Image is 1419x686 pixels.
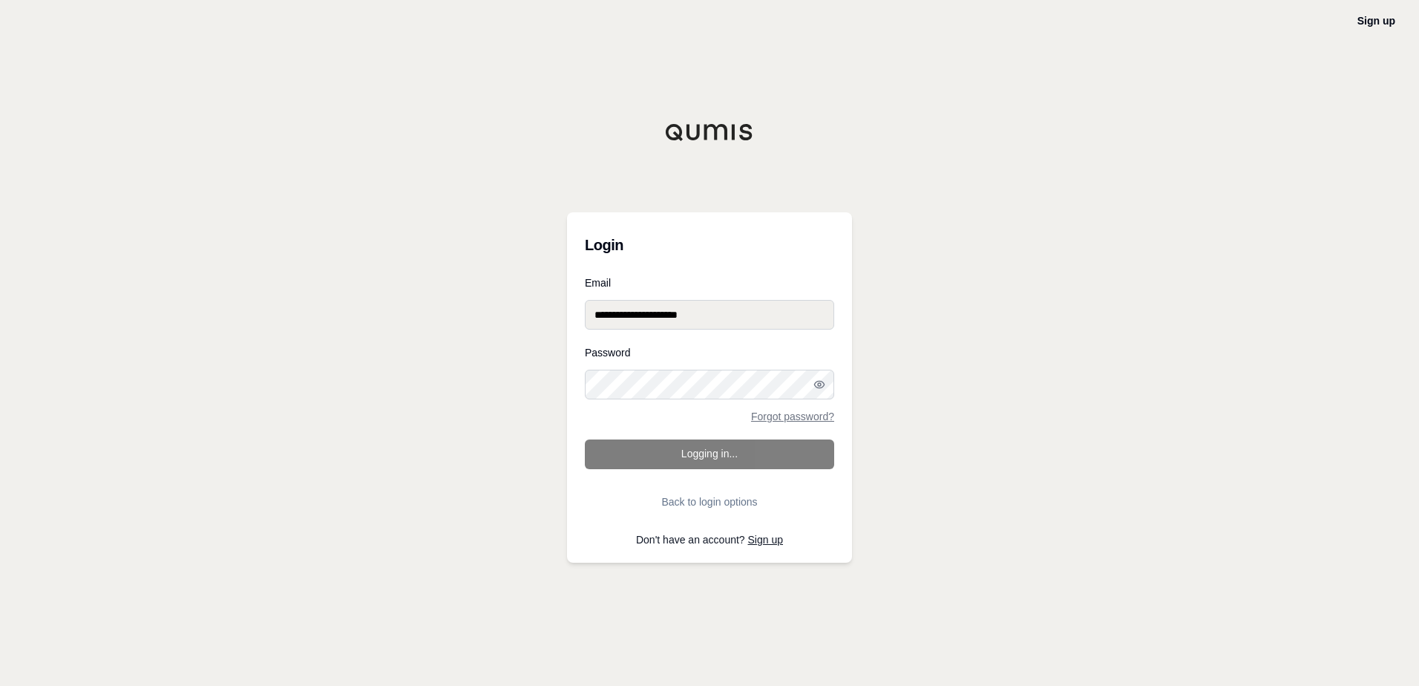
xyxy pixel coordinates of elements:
[585,535,834,545] p: Don't have an account?
[585,487,834,517] button: Back to login options
[751,411,834,422] a: Forgot password?
[585,278,834,288] label: Email
[1357,15,1395,27] a: Sign up
[748,534,783,546] a: Sign up
[585,347,834,358] label: Password
[665,123,754,141] img: Qumis
[585,230,834,260] h3: Login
